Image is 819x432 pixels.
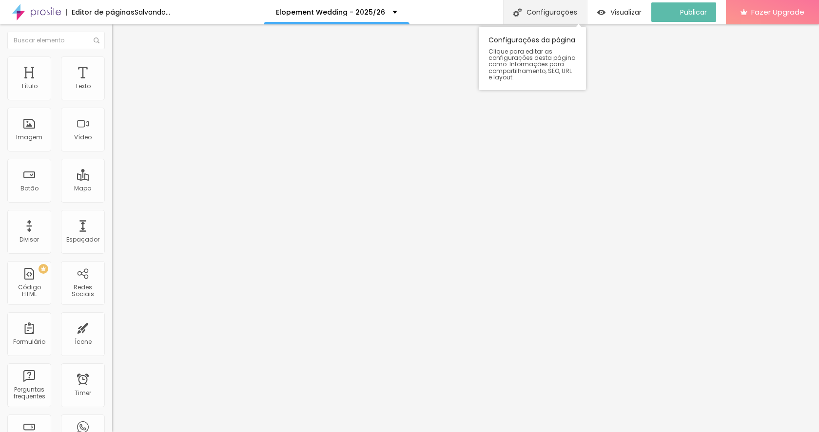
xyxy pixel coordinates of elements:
[513,8,522,17] img: Icone
[75,83,91,90] div: Texto
[21,83,38,90] div: Título
[66,236,99,243] div: Espaçador
[10,284,48,298] div: Código HTML
[610,8,642,16] span: Visualizar
[597,8,605,17] img: view-1.svg
[74,185,92,192] div: Mapa
[135,9,170,16] div: Salvando...
[74,134,92,141] div: Vídeo
[651,2,716,22] button: Publicar
[680,8,707,16] span: Publicar
[488,48,576,80] span: Clique para editar as configurações desta página como: Informações para compartilhamento, SEO, UR...
[276,9,385,16] p: Elopement Wedding - 2025/26
[75,338,92,345] div: Ícone
[63,284,102,298] div: Redes Sociais
[479,27,586,90] div: Configurações da página
[10,386,48,400] div: Perguntas frequentes
[16,134,42,141] div: Imagem
[13,338,45,345] div: Formulário
[751,8,804,16] span: Fazer Upgrade
[94,38,99,43] img: Icone
[20,185,39,192] div: Botão
[587,2,651,22] button: Visualizar
[112,24,819,432] iframe: Editor
[19,236,39,243] div: Divisor
[75,390,91,396] div: Timer
[66,9,135,16] div: Editor de páginas
[7,32,105,49] input: Buscar elemento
